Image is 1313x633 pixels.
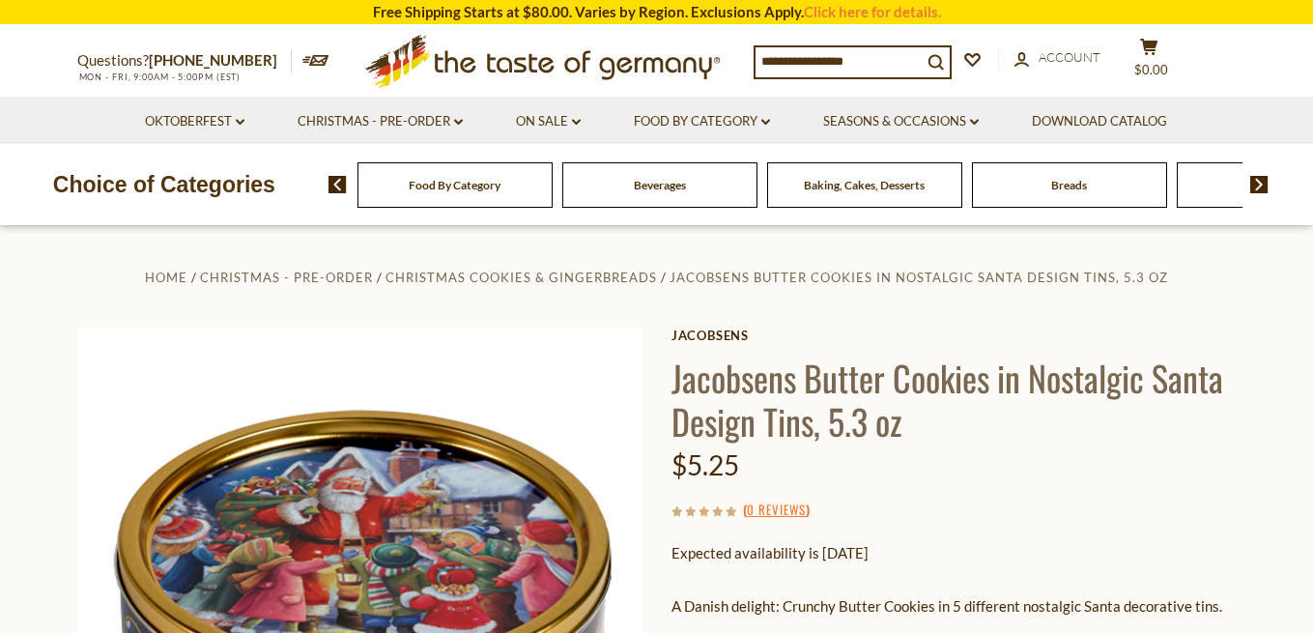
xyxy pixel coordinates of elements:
span: MON - FRI, 9:00AM - 5:00PM (EST) [77,72,242,82]
span: $0.00 [1134,62,1168,77]
p: Expected availability is [DATE] [671,541,1237,565]
a: Seasons & Occasions [823,111,979,132]
a: Breads [1051,178,1087,192]
h1: Jacobsens Butter Cookies in Nostalgic Santa Design Tins, 5.3 oz [671,356,1237,443]
span: $5.25 [671,448,739,481]
a: Account [1014,47,1100,69]
button: $0.00 [1121,38,1179,86]
a: Beverages [634,178,686,192]
a: Baking, Cakes, Desserts [804,178,925,192]
span: ( ) [743,500,810,519]
a: Christmas - PRE-ORDER [298,111,463,132]
p: A Danish delight: Crunchy Butter Cookies in 5 different nostalgic Santa decorative tins. [671,594,1237,619]
a: Christmas Cookies & Gingerbreads [385,270,657,285]
a: Christmas - PRE-ORDER [200,270,373,285]
a: Oktoberfest [145,111,244,132]
a: [PHONE_NUMBER] [149,51,277,69]
img: next arrow [1250,176,1269,193]
a: Download Catalog [1032,111,1167,132]
a: Home [145,270,187,285]
a: Jacobsens [671,328,1237,343]
a: Food By Category [634,111,770,132]
a: On Sale [516,111,581,132]
a: Click here for details. [804,3,941,20]
img: previous arrow [328,176,347,193]
a: Food By Category [409,178,500,192]
p: Questions? [77,48,292,73]
span: Account [1039,49,1100,65]
a: 0 Reviews [747,500,806,521]
a: Jacobsens Butter Cookies in Nostalgic Santa Design Tins, 5.3 oz [670,270,1168,285]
